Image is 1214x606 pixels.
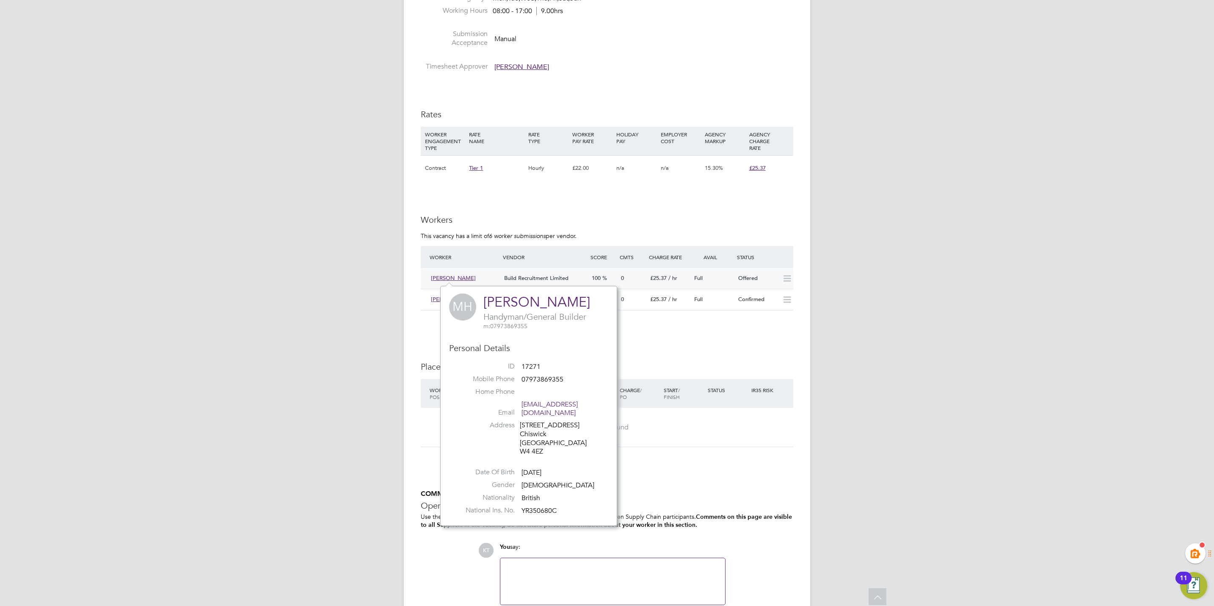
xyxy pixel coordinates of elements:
[735,293,779,307] div: Confirmed
[500,543,726,558] div: say:
[455,362,515,371] label: ID
[455,375,515,384] label: Mobile Phone
[483,294,590,310] a: [PERSON_NAME]
[489,232,546,240] em: 6 worker submissions
[526,127,570,149] div: RATE TYPE
[747,127,791,155] div: AGENCY CHARGE RATE
[662,382,706,404] div: Start
[705,164,723,172] span: 15.30%
[536,7,563,15] span: 9.00hrs
[421,109,793,120] h3: Rates
[521,481,594,490] span: [DEMOGRAPHIC_DATA]
[618,382,662,404] div: Charge
[504,274,568,282] span: Build Recruitment Limited
[423,127,467,155] div: WORKER ENGAGEMENT TYPE
[647,249,691,265] div: Charge Rate
[521,362,541,371] span: 17271
[494,63,549,71] span: [PERSON_NAME]
[749,164,766,172] span: £25.37
[469,164,483,172] span: Tier 1
[618,249,647,265] div: Cmts
[423,156,467,180] div: Contract
[659,127,703,149] div: EMPLOYER COST
[421,62,488,71] label: Timesheet Approver
[706,382,750,398] div: Status
[431,296,476,303] span: [PERSON_NAME]
[650,296,667,303] span: £25.37
[703,127,747,149] div: AGENCY MARKUP
[455,421,515,430] label: Address
[668,296,677,303] span: / hr
[588,249,618,265] div: Score
[621,296,624,303] span: 0
[620,387,642,400] span: / PO
[449,343,608,354] h3: Personal Details
[421,30,488,47] label: Submission Acceptance
[455,493,515,502] label: Nationality
[650,274,667,282] span: £25.37
[501,249,588,265] div: Vendor
[521,400,578,418] a: [EMAIL_ADDRESS][DOMAIN_NAME]
[1180,578,1187,589] div: 11
[691,249,735,265] div: Avail
[421,490,793,498] h5: COMMUNICATIONS
[661,164,669,172] span: n/a
[521,375,563,384] span: 07973869355
[521,506,557,515] span: YR350680C
[421,513,792,529] b: Comments on this page are visible to all Suppliers in the Vacancy, do not share personal informat...
[616,164,624,172] span: n/a
[421,232,793,240] p: This vacancy has a limit of per vendor.
[526,156,570,180] div: Hourly
[694,274,703,282] span: Full
[428,249,501,265] div: Worker
[455,481,515,490] label: Gender
[483,322,490,330] span: m:
[664,387,680,400] span: / Finish
[493,7,563,16] div: 08:00 - 17:00
[1180,572,1207,599] button: Open Resource Center, 11 new notifications
[749,382,778,398] div: IR35 Risk
[494,35,516,43] span: Manual
[521,494,540,502] span: British
[455,387,515,396] label: Home Phone
[421,513,793,529] p: Use the following section to share any operational communications between Supply Chain participants.
[735,271,779,285] div: Offered
[449,293,476,321] span: MH
[483,311,590,322] span: Handyman/General Builder
[455,468,515,477] label: Date Of Birth
[694,296,703,303] span: Full
[735,249,793,265] div: Status
[621,274,624,282] span: 0
[479,543,494,558] span: KT
[429,423,785,432] div: No data found
[520,421,600,456] div: [STREET_ADDRESS] Chiswick [GEOGRAPHIC_DATA] W4 4EZ
[455,506,515,515] label: National Ins. No.
[455,408,515,417] label: Email
[421,361,793,372] h3: Placements
[428,382,486,404] div: Worker
[521,468,541,477] span: [DATE]
[421,214,793,225] h3: Workers
[570,156,614,180] div: £22.00
[483,322,527,330] span: 07973869355
[430,387,453,400] span: / Position
[421,6,488,15] label: Working Hours
[421,500,793,511] h3: Operational Communications
[467,127,526,149] div: RATE NAME
[614,127,658,149] div: HOLIDAY PAY
[500,543,510,551] span: You
[592,274,601,282] span: 100
[431,274,476,282] span: [PERSON_NAME]
[668,274,677,282] span: / hr
[570,127,614,149] div: WORKER PAY RATE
